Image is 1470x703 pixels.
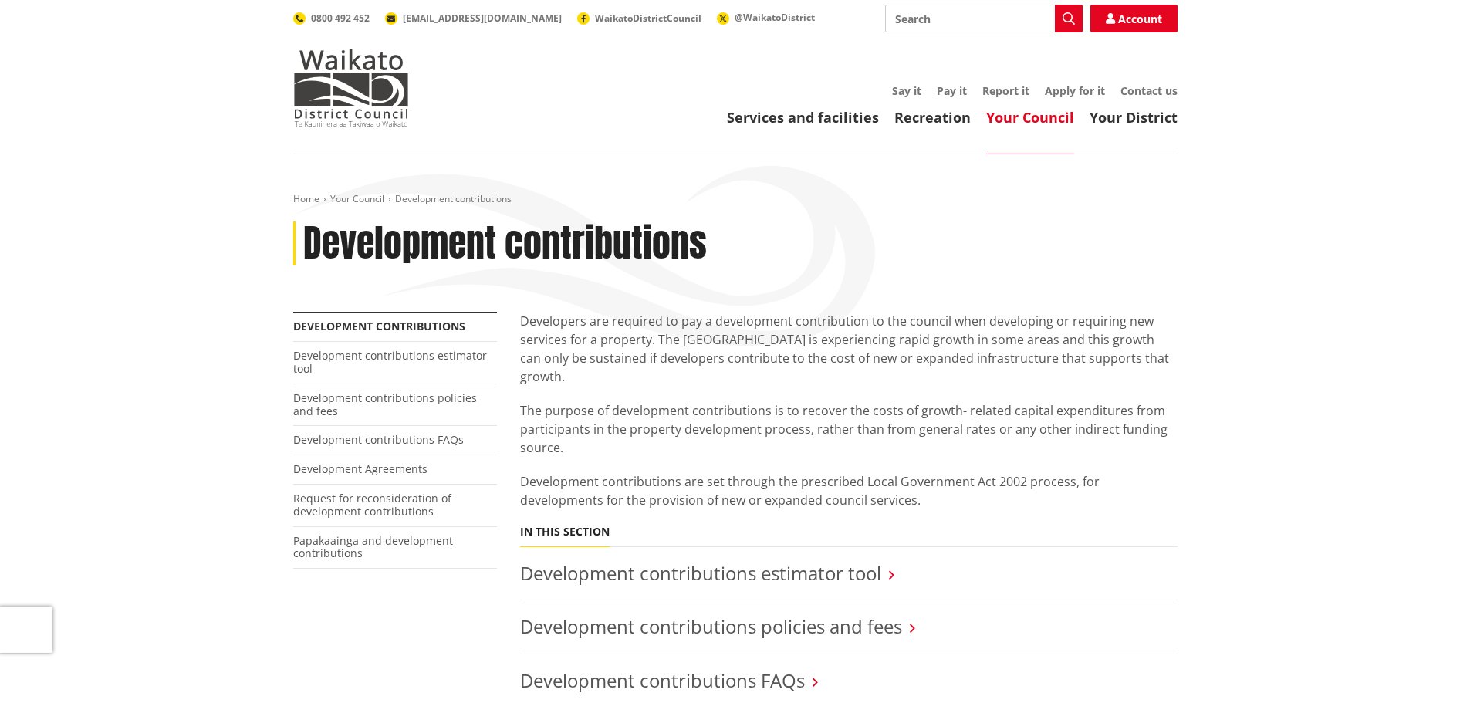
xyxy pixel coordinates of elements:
[311,12,370,25] span: 0800 492 452
[520,668,805,693] a: Development contributions FAQs
[395,192,512,205] span: Development contributions
[520,560,881,586] a: Development contributions estimator tool
[982,83,1029,98] a: Report it
[1120,83,1178,98] a: Contact us
[937,83,967,98] a: Pay it
[894,108,971,127] a: Recreation
[293,461,427,476] a: Development Agreements
[986,108,1074,127] a: Your Council
[595,12,701,25] span: WaikatoDistrictCouncil
[1045,83,1105,98] a: Apply for it
[293,49,409,127] img: Waikato District Council - Te Kaunihera aa Takiwaa o Waikato
[293,192,319,205] a: Home
[520,526,610,539] h5: In this section
[293,390,477,418] a: Development contributions policies and fees
[1090,5,1178,32] a: Account
[293,432,464,447] a: Development contributions FAQs
[403,12,562,25] span: [EMAIL_ADDRESS][DOMAIN_NAME]
[727,108,879,127] a: Services and facilities
[293,12,370,25] a: 0800 492 452
[1090,108,1178,127] a: Your District
[293,348,487,376] a: Development contributions estimator tool
[303,221,707,266] h1: Development contributions
[520,613,902,639] a: Development contributions policies and fees
[293,193,1178,206] nav: breadcrumb
[293,319,465,333] a: Development contributions
[520,472,1178,509] p: Development contributions are set through the prescribed Local Government Act 2002 process, for d...
[330,192,384,205] a: Your Council
[885,5,1083,32] input: Search input
[520,312,1178,386] p: Developers are required to pay a development contribution to the council when developing or requi...
[892,83,921,98] a: Say it
[293,533,453,561] a: Papakaainga and development contributions
[385,12,562,25] a: [EMAIL_ADDRESS][DOMAIN_NAME]
[293,491,451,519] a: Request for reconsideration of development contributions
[717,11,815,24] a: @WaikatoDistrict
[520,401,1178,457] p: The purpose of development contributions is to recover the costs of growth- related capital expen...
[577,12,701,25] a: WaikatoDistrictCouncil
[735,11,815,24] span: @WaikatoDistrict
